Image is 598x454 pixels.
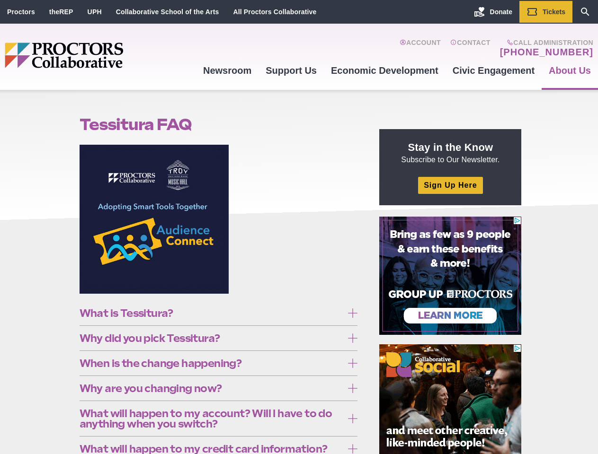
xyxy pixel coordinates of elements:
[450,39,491,58] a: Contact
[5,43,196,68] img: Proctors logo
[80,358,343,368] span: When is the change happening?
[467,1,519,23] a: Donate
[379,217,521,335] iframe: Advertisement
[543,8,565,16] span: Tickets
[490,8,512,16] span: Donate
[80,383,343,393] span: Why are you changing now?
[542,58,598,83] a: About Us
[497,39,593,46] span: Call Administration
[88,8,102,16] a: UPH
[233,8,316,16] a: All Proctors Collaborative
[80,333,343,343] span: Why did you pick Tessitura?
[400,39,441,58] a: Account
[408,141,493,153] strong: Stay in the Know
[80,115,358,133] h1: Tessitura FAQ
[519,1,572,23] a: Tickets
[49,8,73,16] a: theREP
[572,1,598,23] a: Search
[80,308,343,318] span: What is Tessitura?
[391,140,510,165] p: Subscribe to Our Newsletter.
[196,58,259,83] a: Newsroom
[116,8,219,16] a: Collaborative School of the Arts
[7,8,35,16] a: Proctors
[259,58,324,83] a: Support Us
[80,408,343,429] span: What will happen to my account? Will I have to do anything when you switch?
[446,58,542,83] a: Civic Engagement
[324,58,446,83] a: Economic Development
[418,177,482,193] a: Sign Up Here
[80,444,343,454] span: What will happen to my credit card information?
[500,46,593,58] a: [PHONE_NUMBER]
